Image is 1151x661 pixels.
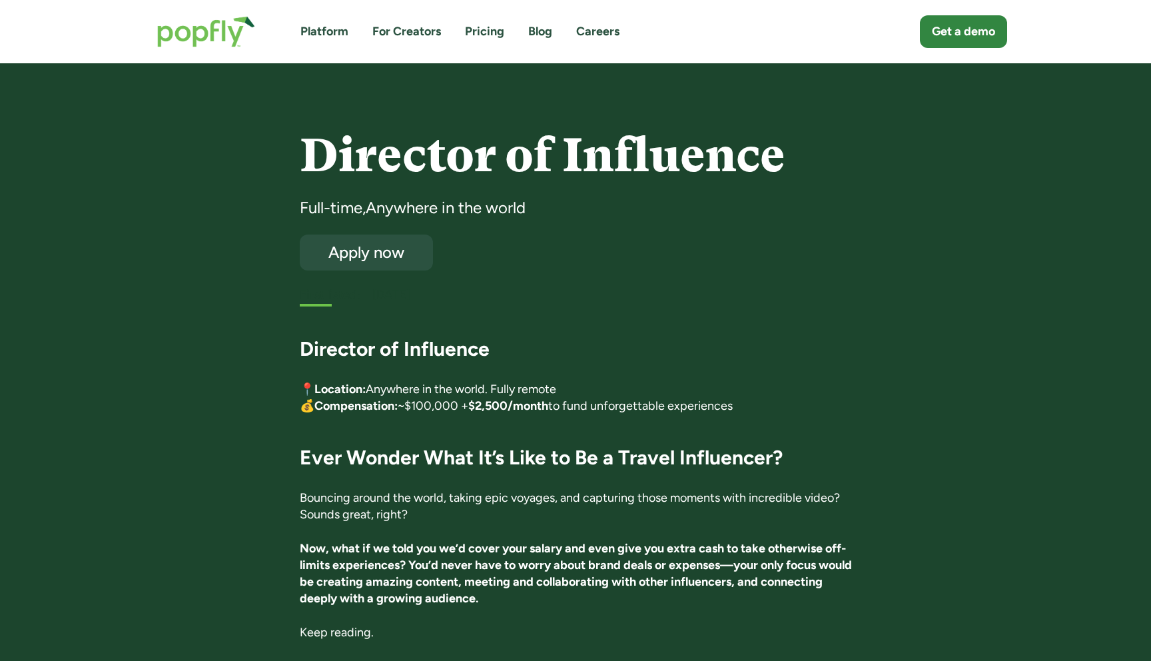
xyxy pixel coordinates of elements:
[372,287,852,303] div: [DATE]
[300,130,852,181] h4: Director of Influence
[300,445,783,470] strong: Ever Wonder What It’s Like to Be a Travel Influencer?
[468,398,548,413] strong: $2,500/month
[372,23,441,40] a: For Creators
[932,23,995,40] div: Get a demo
[300,235,433,271] a: Apply now
[920,15,1007,48] a: Get a demo
[362,197,366,219] div: ,
[300,624,852,641] p: Keep reading.
[312,244,421,261] div: Apply now
[314,382,366,396] strong: Location:
[576,23,619,40] a: Careers
[300,23,348,40] a: Platform
[300,490,852,523] p: Bouncing around the world, taking epic voyages, and capturing those moments with incredible video...
[300,287,360,303] h5: First listed:
[465,23,504,40] a: Pricing
[300,197,362,219] div: Full-time
[300,541,852,606] strong: Now, what if we told you we’d cover your salary and even give you extra cash to take otherwise of...
[300,336,490,361] strong: Director of Influence
[528,23,552,40] a: Blog
[144,3,268,61] a: home
[366,197,526,219] div: Anywhere in the world
[314,398,398,413] strong: Compensation:
[300,381,852,414] p: 📍 Anywhere in the world. Fully remote 💰 ~$100,000 + to fund unforgettable experiences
